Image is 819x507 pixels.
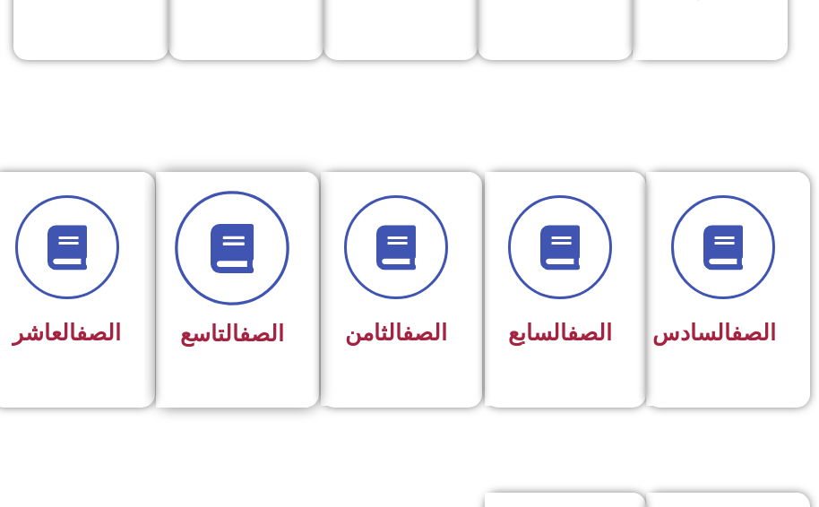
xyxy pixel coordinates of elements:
[180,321,284,347] span: التاسع
[731,320,776,346] a: الصف
[652,320,776,346] span: السادس
[345,320,447,346] span: الثامن
[13,320,121,346] span: العاشر
[239,321,284,347] a: الصف
[76,320,121,346] a: الصف
[402,320,447,346] a: الصف
[508,320,612,346] span: السابع
[567,320,612,346] a: الصف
